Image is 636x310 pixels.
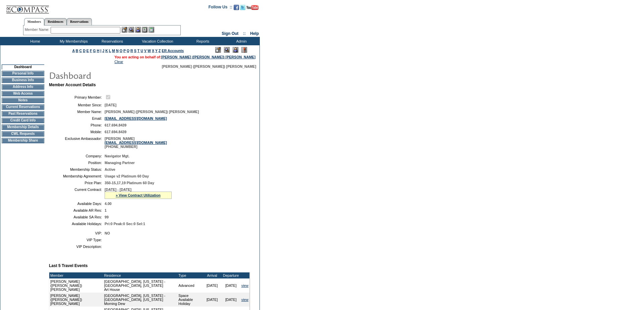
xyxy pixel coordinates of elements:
[52,208,102,212] td: Available AR Res:
[90,49,92,53] a: F
[25,27,51,33] div: Member Name:
[97,49,100,53] a: H
[52,130,102,134] td: Mobile:
[105,123,126,127] span: 617.694.8439
[177,293,203,307] td: Space Available Holiday
[122,27,127,33] img: b_edit.gif
[137,49,140,53] a: T
[49,293,103,307] td: [PERSON_NAME] ([PERSON_NAME]) [PERSON_NAME]
[127,49,129,53] a: Q
[52,181,102,185] td: Price Plan:
[2,138,44,143] td: Membership Share
[49,272,103,278] td: Member
[162,64,256,68] span: [PERSON_NAME] ([PERSON_NAME]) [PERSON_NAME]
[67,18,92,25] a: Reservations
[100,49,101,53] a: I
[52,110,102,114] td: Member Name:
[203,278,222,293] td: [DATE]
[2,77,44,83] td: Business Info
[130,49,133,53] a: R
[240,5,245,10] img: Follow us on Twitter
[183,37,221,45] td: Reports
[246,5,258,10] img: Subscribe to our YouTube Channel
[131,37,183,45] td: Vacation Collection
[241,298,248,302] a: view
[54,37,92,45] td: My Memberships
[134,49,136,53] a: S
[116,49,119,53] a: N
[52,231,102,235] td: VIP:
[148,49,151,53] a: W
[2,124,44,130] td: Membership Details
[2,91,44,96] td: Web Access
[52,116,102,120] td: Email:
[92,37,131,45] td: Reservations
[243,31,246,36] span: ::
[159,49,161,53] a: Z
[234,5,239,10] img: Become our fan on Facebook
[105,49,108,53] a: K
[52,202,102,206] td: Available Days:
[233,47,238,53] img: Impersonate
[49,68,183,82] img: pgTtlDashboard.gif
[135,27,141,33] img: Impersonate
[49,263,88,268] b: Last 5 Travel Events
[215,47,221,53] img: Edit Mode
[52,137,102,149] td: Exclusive Ambassador:
[177,272,203,278] td: Type
[161,55,255,59] a: [PERSON_NAME] ([PERSON_NAME]) [PERSON_NAME]
[79,49,82,53] a: C
[116,193,161,197] a: » View Contract Utilization
[103,293,177,307] td: [GEOGRAPHIC_DATA], [US_STATE] - [GEOGRAPHIC_DATA], [US_STATE] Morning Dew
[222,272,240,278] td: Departure
[93,49,96,53] a: G
[105,137,167,149] span: [PERSON_NAME] [PHONE_NUMBER]
[2,84,44,90] td: Address Info
[112,49,115,53] a: M
[52,222,102,226] td: Available Holidays:
[52,215,102,219] td: Available SA Res:
[105,174,149,178] span: Usage v2 Platinum 60 Day
[52,154,102,158] td: Company:
[234,7,239,11] a: Become our fan on Facebook
[76,49,78,53] a: B
[2,131,44,137] td: CWL Requests
[52,161,102,165] td: Position:
[2,118,44,123] td: Credit Card Info
[105,116,167,120] a: [EMAIL_ADDRESS][DOMAIN_NAME]
[105,110,199,114] span: [PERSON_NAME] ([PERSON_NAME]) [PERSON_NAME]
[102,49,104,53] a: J
[221,37,260,45] td: Admin
[209,4,232,12] td: Follow Us ::
[105,231,110,235] span: NO
[15,37,54,45] td: Home
[52,174,102,178] td: Membership Agreement:
[105,161,135,165] span: Managing Partner
[222,293,240,307] td: [DATE]
[144,49,147,53] a: V
[2,71,44,76] td: Personal Info
[105,181,154,185] span: 350-15,17,19 Platinum 60 Day
[103,278,177,293] td: [GEOGRAPHIC_DATA], [US_STATE] - [GEOGRAPHIC_DATA], [US_STATE] Art House
[128,27,134,33] img: View
[72,49,75,53] a: A
[105,103,116,107] span: [DATE]
[52,167,102,171] td: Membership Status:
[120,49,122,53] a: O
[240,7,245,11] a: Follow us on Twitter
[114,55,255,59] span: You are acting on behalf of:
[2,64,44,69] td: Dashboard
[140,49,143,53] a: U
[114,60,123,64] a: Clear
[105,167,115,171] span: Active
[52,188,102,199] td: Current Contract:
[2,111,44,116] td: Past Reservations
[44,18,67,25] a: Residences
[222,31,238,36] a: Sign Out
[162,49,184,53] a: ER Accounts
[105,130,126,134] span: 617.694.8439
[222,278,240,293] td: [DATE]
[52,94,102,100] td: Primary Member:
[123,49,126,53] a: P
[105,208,107,212] span: 1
